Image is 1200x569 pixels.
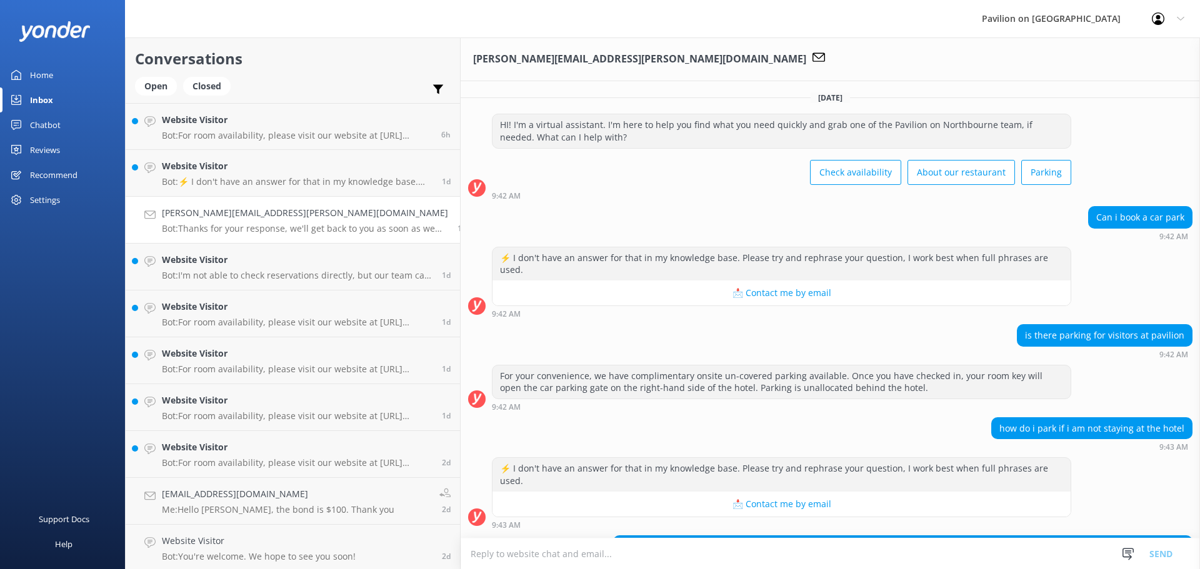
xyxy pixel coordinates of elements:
[135,77,177,96] div: Open
[126,197,460,244] a: [PERSON_NAME][EMAIL_ADDRESS][PERSON_NAME][DOMAIN_NAME]Bot:Thanks for your response, we'll get bac...
[457,223,466,234] span: Aug 29 2025 09:45am (UTC +10:00) Australia/Sydney
[162,206,448,220] h4: [PERSON_NAME][EMAIL_ADDRESS][PERSON_NAME][DOMAIN_NAME]
[1159,233,1188,240] strong: 9:42 AM
[492,403,521,411] strong: 9:42 AM
[1017,350,1192,359] div: Aug 29 2025 09:42am (UTC +10:00) Australia/Sydney
[162,176,432,187] p: Bot: ⚡ I don't have an answer for that in my knowledge base. Please try and rephrase your questio...
[126,337,460,384] a: Website VisitorBot:For room availability, please visit our website at [URL][DOMAIN_NAME].1d
[442,317,451,327] span: Aug 28 2025 10:02pm (UTC +10:00) Australia/Sydney
[30,187,60,212] div: Settings
[162,223,448,234] p: Bot: Thanks for your response, we'll get back to you as soon as we can during opening hours.
[1159,443,1188,451] strong: 9:43 AM
[162,113,432,127] h4: Website Visitor
[991,442,1192,451] div: Aug 29 2025 09:43am (UTC +10:00) Australia/Sydney
[441,129,451,140] span: Aug 30 2025 08:19am (UTC +10:00) Australia/Sydney
[30,62,53,87] div: Home
[30,162,77,187] div: Recommend
[492,192,521,200] strong: 9:42 AM
[162,410,432,422] p: Bot: For room availability, please visit our website at [URL][DOMAIN_NAME].
[126,150,460,197] a: Website VisitorBot:⚡ I don't have an answer for that in my knowledge base. Please try and rephras...
[492,114,1071,147] div: HI! I'm a virtual assistant. I'm here to help you find what you need quickly and grab one of the ...
[810,160,901,185] button: Check availability
[492,520,1071,529] div: Aug 29 2025 09:43am (UTC +10:00) Australia/Sydney
[162,159,432,173] h4: Website Visitor
[19,21,91,42] img: yonder-white-logo.png
[492,191,1071,200] div: Aug 29 2025 09:42am (UTC +10:00) Australia/Sydney
[135,47,451,71] h2: Conversations
[442,504,451,515] span: Aug 28 2025 08:20am (UTC +10:00) Australia/Sydney
[162,317,432,328] p: Bot: For room availability, please visit our website at [URL][DOMAIN_NAME].
[1089,207,1192,228] div: Can i book a car park
[1017,325,1192,346] div: is there parking for visitors at pavilion
[1159,351,1188,359] strong: 9:42 AM
[162,364,432,375] p: Bot: For room availability, please visit our website at [URL][DOMAIN_NAME].
[126,431,460,478] a: Website VisitorBot:For room availability, please visit our website at [URL][DOMAIN_NAME].2d
[907,160,1015,185] button: About our restaurant
[492,280,1071,305] button: 📩 Contact me by email
[442,270,451,280] span: Aug 29 2025 12:39am (UTC +10:00) Australia/Sydney
[162,534,356,548] h4: Website Visitor
[492,365,1071,398] div: For your convenience, we have complimentary onsite un-covered parking available. Once you have ch...
[162,457,432,468] p: Bot: For room availability, please visit our website at [URL][DOMAIN_NAME].
[135,79,183,92] a: Open
[30,137,60,162] div: Reviews
[442,176,451,187] span: Aug 29 2025 12:47pm (UTC +10:00) Australia/Sydney
[162,253,432,267] h4: Website Visitor
[492,458,1071,491] div: ⚡ I don't have an answer for that in my knowledge base. Please try and rephrase your question, I ...
[183,77,231,96] div: Closed
[492,310,521,318] strong: 9:42 AM
[492,247,1071,280] div: ⚡ I don't have an answer for that in my knowledge base. Please try and rephrase your question, I ...
[126,290,460,337] a: Website VisitorBot:For room availability, please visit our website at [URL][DOMAIN_NAME].1d
[442,410,451,421] span: Aug 28 2025 04:06pm (UTC +10:00) Australia/Sydney
[183,79,237,92] a: Closed
[126,244,460,290] a: Website VisitorBot:I'm not able to check reservations directly, but our team can help anytime. Pl...
[162,504,394,515] p: Me: Hello [PERSON_NAME], the bond is $100. Thank you
[126,103,460,150] a: Website VisitorBot:For room availability, please visit our website at [URL][DOMAIN_NAME].6h
[162,270,432,281] p: Bot: I'm not able to check reservations directly, but our team can help anytime. Please call us w...
[162,440,432,454] h4: Website Visitor
[30,112,61,137] div: Chatbot
[162,347,432,360] h4: Website Visitor
[811,92,850,103] span: [DATE]
[442,364,451,374] span: Aug 28 2025 07:30pm (UTC +10:00) Australia/Sydney
[492,402,1071,411] div: Aug 29 2025 09:42am (UTC +10:00) Australia/Sydney
[442,551,451,562] span: Aug 27 2025 07:28pm (UTC +10:00) Australia/Sydney
[39,507,89,532] div: Support Docs
[492,492,1071,517] button: 📩 Contact me by email
[126,384,460,431] a: Website VisitorBot:For room availability, please visit our website at [URL][DOMAIN_NAME].1d
[492,522,521,529] strong: 9:43 AM
[473,51,806,67] h3: [PERSON_NAME][EMAIL_ADDRESS][PERSON_NAME][DOMAIN_NAME]
[162,393,432,407] h4: Website Visitor
[1021,160,1071,185] button: Parking
[162,300,432,314] h4: Website Visitor
[162,130,432,141] p: Bot: For room availability, please visit our website at [URL][DOMAIN_NAME].
[30,87,53,112] div: Inbox
[55,532,72,557] div: Help
[162,551,356,562] p: Bot: You're welcome. We hope to see you soon!
[442,457,451,468] span: Aug 28 2025 02:24pm (UTC +10:00) Australia/Sydney
[126,478,460,525] a: [EMAIL_ADDRESS][DOMAIN_NAME]Me:Hello [PERSON_NAME], the bond is $100. Thank you2d
[1088,232,1192,240] div: Aug 29 2025 09:42am (UTC +10:00) Australia/Sydney
[492,309,1071,318] div: Aug 29 2025 09:42am (UTC +10:00) Australia/Sydney
[162,487,394,501] h4: [EMAIL_ADDRESS][DOMAIN_NAME]
[992,418,1192,439] div: how do i park if i am not staying at the hotel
